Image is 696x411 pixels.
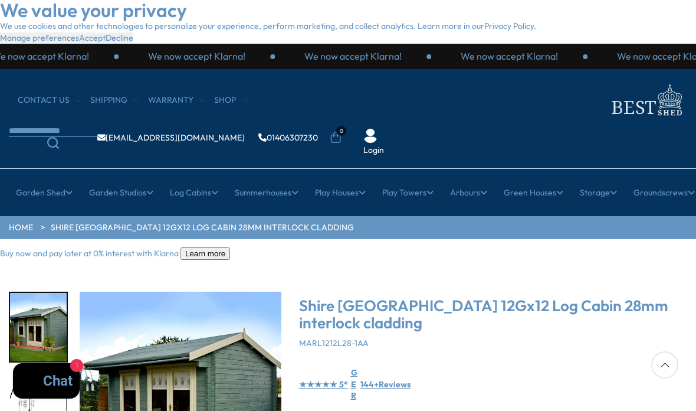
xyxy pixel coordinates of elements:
img: Marlborough_7_77ba1181-c18a-42db-b353-ae209a9c9980_200x200.jpg [10,293,67,361]
span: Reviews [379,379,411,391]
a: Shop [214,94,248,106]
inbox-online-store-chat: Shopify online store chat [9,363,83,402]
a: CONTACT US [18,94,81,106]
div: R [351,390,357,402]
a: Login [363,145,384,156]
a: ★★★★★ 5* G E R 144+ Reviews [299,367,411,402]
button: Decline [106,32,133,43]
div: E [351,379,357,391]
a: Log Cabins [170,178,218,207]
img: User Icon [363,129,377,143]
a: Storage [580,178,617,207]
div: G [351,367,357,379]
a: Green Houses [504,178,563,207]
button: Accept [79,32,106,43]
p: We now accept Klarna! [461,50,558,63]
a: Shire [GEOGRAPHIC_DATA] 12Gx12 Log Cabin 28mm interlock cladding [51,222,354,234]
p: We now accept Klarna! [304,50,402,63]
div: 1 / 3 [119,50,275,63]
a: Summerhouses [235,178,298,207]
span: 144+ [360,379,379,391]
a: Warranty [148,94,205,106]
img: logo [605,81,687,119]
span: ★★★★★ [299,379,337,390]
a: Play Houses [315,178,366,207]
a: Shipping [90,94,139,106]
p: We now accept Klarna! [148,50,245,63]
a: Garden Shed [16,178,73,207]
span: 0 [336,126,346,136]
a: Play Towers [382,178,434,207]
a: HOME [9,222,33,234]
h3: Shire [GEOGRAPHIC_DATA] 12Gx12 Log Cabin 28mm interlock cladding [299,298,687,331]
a: [EMAIL_ADDRESS][DOMAIN_NAME] [97,133,245,142]
a: Groundscrews [633,178,695,207]
a: 0 [330,132,342,143]
div: 2 / 3 [275,50,431,63]
a: Privacy Policy. [484,21,536,32]
a: 01406307230 [258,133,318,142]
a: Garden Studios [89,178,153,207]
div: 3 / 3 [431,50,587,63]
span: MARL1212L28-1AA [299,338,369,348]
a: Search [9,137,97,149]
a: Arbours [450,178,487,207]
div: 1 / 18 [9,292,68,363]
